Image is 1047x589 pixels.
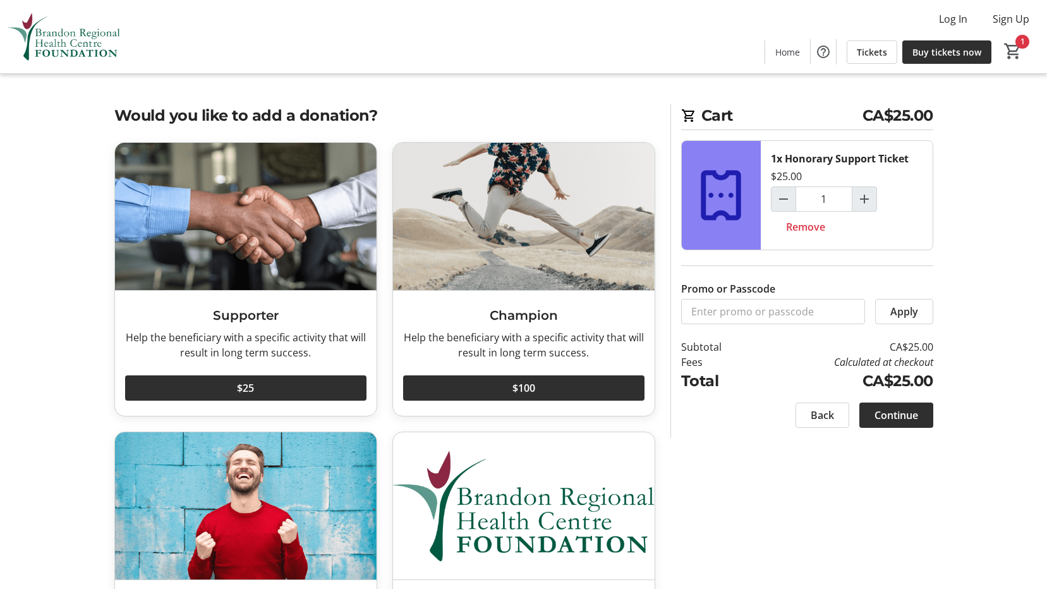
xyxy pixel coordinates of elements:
h2: Cart [681,104,933,130]
button: Decrement by one [772,187,796,211]
input: Honorary Support Ticket Quantity [796,186,852,212]
h3: Champion [403,306,645,325]
td: Total [681,370,754,392]
td: Calculated at checkout [754,355,933,370]
div: $25.00 [771,169,802,184]
span: Sign Up [993,11,1029,27]
a: Buy tickets now [902,40,991,64]
h3: Supporter [125,306,366,325]
input: Enter promo or passcode [681,299,865,324]
img: Champion [393,143,655,290]
span: Apply [890,304,918,319]
button: Remove [771,214,840,240]
img: Supporter [115,143,377,290]
td: CA$25.00 [754,370,933,392]
h2: Would you like to add a donation? [114,104,655,127]
span: $100 [512,380,535,396]
span: Tickets [857,46,887,59]
img: Custom Amount [393,432,655,580]
span: Log In [939,11,967,27]
span: $25 [237,380,254,396]
a: Tickets [847,40,897,64]
button: Cart [1002,40,1024,63]
td: CA$25.00 [754,339,933,355]
button: Sign Up [983,9,1039,29]
img: Brandon Regional Health Centre Foundation's Logo [8,5,120,68]
button: $100 [403,375,645,401]
button: Increment by one [852,187,876,211]
span: Buy tickets now [912,46,981,59]
button: Help [811,39,836,64]
div: 1x Honorary Support Ticket [771,151,909,166]
span: Home [775,46,800,59]
td: Fees [681,355,754,370]
button: Back [796,403,849,428]
span: Continue [875,408,918,423]
label: Promo or Passcode [681,281,775,296]
button: Apply [875,299,933,324]
button: Log In [929,9,977,29]
div: Help the beneficiary with a specific activity that will result in long term success. [403,330,645,360]
img: Super Hero [115,432,377,580]
span: CA$25.00 [862,104,933,127]
button: $25 [125,375,366,401]
div: Help the beneficiary with a specific activity that will result in long term success. [125,330,366,360]
a: Home [765,40,810,64]
span: Remove [786,219,825,234]
button: Continue [859,403,933,428]
span: Back [811,408,834,423]
td: Subtotal [681,339,754,355]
